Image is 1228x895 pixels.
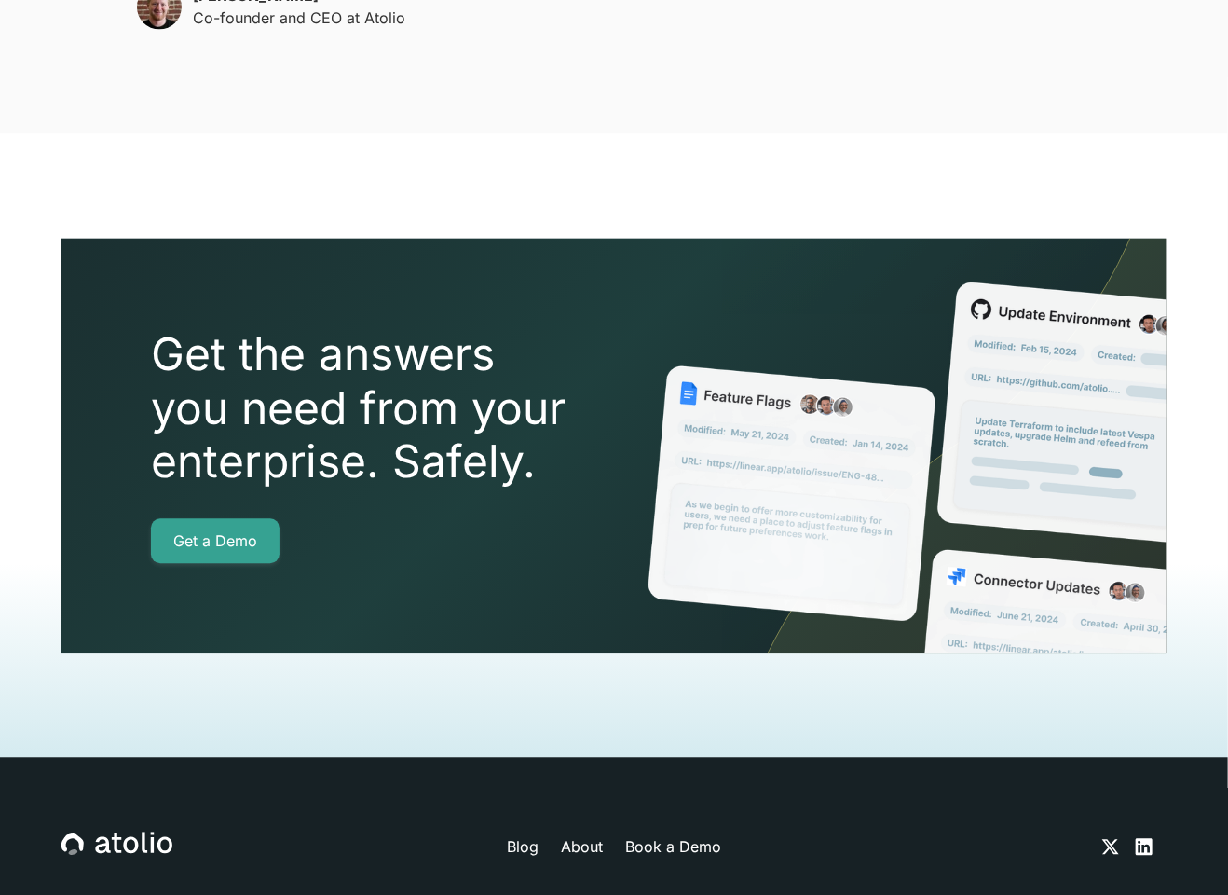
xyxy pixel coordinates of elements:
p: Co-founder and CEO at Atolio [193,7,405,29]
a: About [561,835,603,858]
a: Get a Demo [151,518,280,563]
iframe: Chat Widget [1135,805,1228,895]
h2: Get the answers you need from your enterprise. Safely. [151,327,673,489]
a: Blog [507,835,539,858]
a: Book a Demo [625,835,721,858]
